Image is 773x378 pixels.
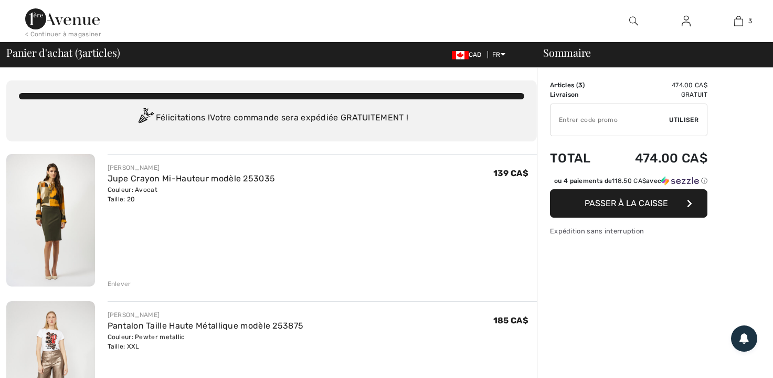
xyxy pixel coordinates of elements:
td: Livraison [550,90,607,99]
img: Congratulation2.svg [135,108,156,129]
span: Panier d'achat ( articles) [6,47,120,58]
div: ou 4 paiements de avec [554,176,707,186]
img: Mon panier [734,15,743,27]
a: Jupe Crayon Mi-Hauteur modèle 253035 [108,173,276,183]
img: Mes infos [682,15,691,27]
div: Sommaire [531,47,767,58]
div: [PERSON_NAME] [108,163,276,172]
div: Expédition sans interruption [550,226,707,236]
input: Code promo [550,104,669,136]
div: Félicitations ! Votre commande sera expédiée GRATUITEMENT ! [19,108,524,129]
div: ou 4 paiements de118.50 CA$avecSezzle Cliquez pour en savoir plus sur Sezzle [550,176,707,189]
td: 474.00 CA$ [607,80,707,90]
span: Utiliser [669,115,698,125]
td: Gratuit [607,90,707,99]
span: 3 [578,81,583,89]
button: Passer à la caisse [550,189,707,218]
div: < Continuer à magasiner [25,29,101,39]
td: 474.00 CA$ [607,140,707,176]
img: Jupe Crayon Mi-Hauteur modèle 253035 [6,154,95,287]
div: [PERSON_NAME] [108,310,304,320]
span: FR [492,51,505,58]
div: Couleur: Pewter metallic Taille: XXL [108,332,304,351]
img: Sezzle [661,176,699,186]
span: 118.50 CA$ [612,177,646,185]
div: Enlever [108,279,131,289]
img: 1ère Avenue [25,8,100,29]
img: Canadian Dollar [452,51,469,59]
a: 3 [713,15,764,27]
img: recherche [629,15,638,27]
span: CAD [452,51,486,58]
span: 3 [78,45,82,58]
div: Couleur: Avocat Taille: 20 [108,185,276,204]
span: 139 CA$ [493,168,528,178]
td: Articles ( ) [550,80,607,90]
a: Pantalon Taille Haute Métallique modèle 253875 [108,321,304,331]
a: Se connecter [673,15,699,28]
span: 185 CA$ [493,315,528,325]
span: Passer à la caisse [585,198,668,208]
td: Total [550,140,607,176]
span: 3 [748,16,752,26]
